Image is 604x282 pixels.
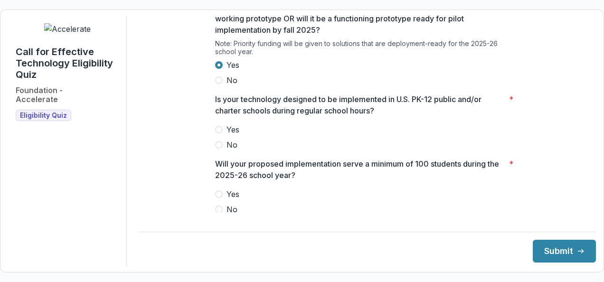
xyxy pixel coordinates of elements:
span: Yes [226,59,239,71]
span: Yes [226,188,239,200]
p: Will your proposed implementation serve a minimum of 100 students during the 2025-26 school year? [215,158,505,181]
span: No [226,139,237,150]
img: Accelerate [44,23,91,35]
span: No [226,75,237,86]
span: Eligibility Quiz [20,112,67,120]
span: No [226,204,237,215]
button: Submit [533,240,596,263]
div: Note: Priority funding will be given to solutions that are deployment-ready for the 2025-26 schoo... [215,39,519,59]
p: Is your AI-powered or educational technology tool either already functioning as a working prototy... [215,1,505,36]
h1: Call for Effective Technology Eligibility Quiz [16,46,119,80]
span: Yes [226,124,239,135]
h2: Foundation - Accelerate [16,86,63,104]
p: Is your technology designed to be implemented in U.S. PK-12 public and/or charter schools during ... [215,94,505,116]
